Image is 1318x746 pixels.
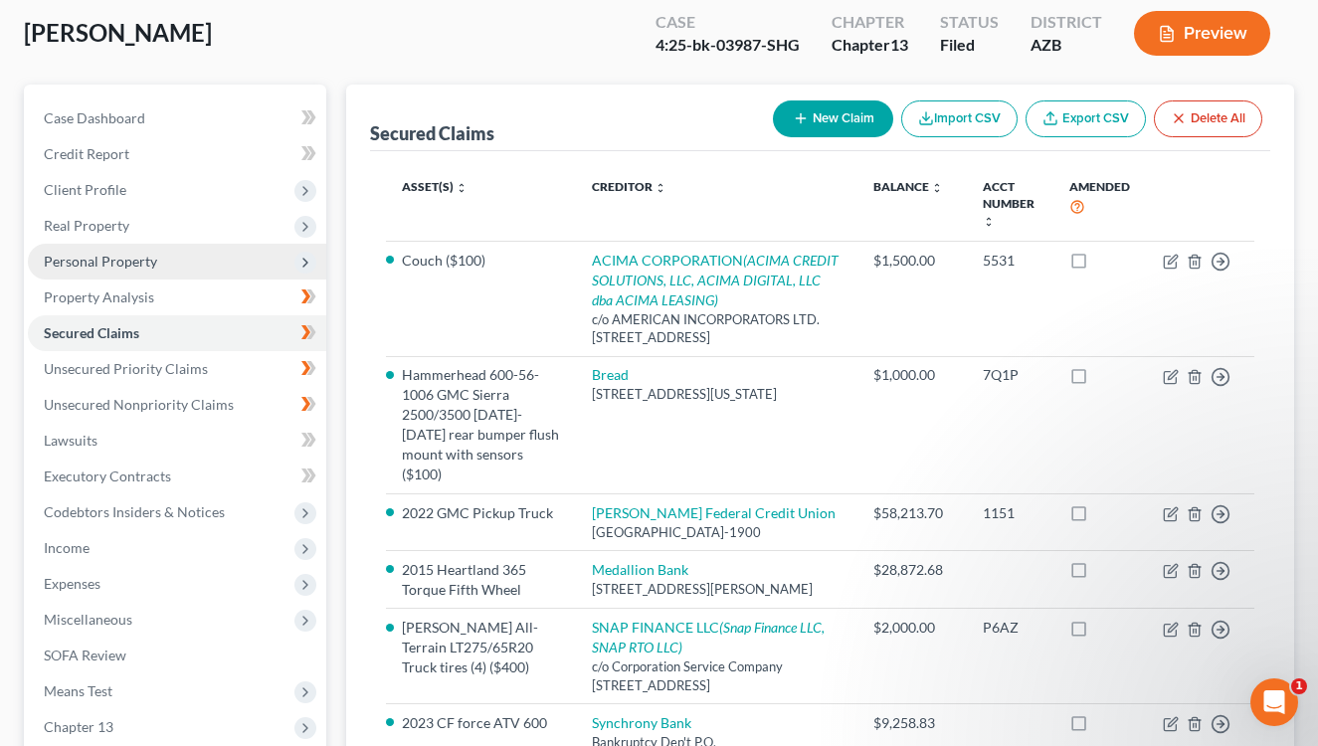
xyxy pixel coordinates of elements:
[873,503,951,523] div: $58,213.70
[873,618,951,638] div: $2,000.00
[655,182,666,194] i: unfold_more
[370,121,494,145] div: Secured Claims
[890,35,908,54] span: 13
[44,288,154,305] span: Property Analysis
[940,11,999,34] div: Status
[44,432,97,449] span: Lawsuits
[983,365,1037,385] div: 7Q1P
[592,252,839,308] i: (ACIMA CREDIT SOLUTIONS, LLC, ACIMA DIGITAL, LLC dba ACIMA LEASING)
[44,324,139,341] span: Secured Claims
[592,179,666,194] a: Creditor unfold_more
[28,638,326,673] a: SOFA Review
[592,366,629,383] a: Bread
[44,396,234,413] span: Unsecured Nonpriority Claims
[983,618,1037,638] div: P6AZ
[402,503,560,523] li: 2022 GMC Pickup Truck
[832,34,908,57] div: Chapter
[456,182,468,194] i: unfold_more
[402,618,560,677] li: [PERSON_NAME] All-Terrain LT275/65R20 Truck tires (4) ($400)
[1250,678,1298,726] iframe: Intercom live chat
[28,100,326,136] a: Case Dashboard
[873,560,951,580] div: $28,872.68
[28,315,326,351] a: Secured Claims
[44,647,126,663] span: SOFA Review
[940,34,999,57] div: Filed
[832,11,908,34] div: Chapter
[44,467,171,484] span: Executory Contracts
[592,310,842,347] div: c/o AMERICAN INCORPORATORS LTD. [STREET_ADDRESS]
[592,252,839,308] a: ACIMA CORPORATION(ACIMA CREDIT SOLUTIONS, LLC, ACIMA DIGITAL, LLC dba ACIMA LEASING)
[28,387,326,423] a: Unsecured Nonpriority Claims
[1154,100,1262,137] button: Delete All
[773,100,893,137] button: New Claim
[592,561,688,578] a: Medallion Bank
[44,145,129,162] span: Credit Report
[44,217,129,234] span: Real Property
[983,251,1037,271] div: 5531
[873,713,951,733] div: $9,258.83
[931,182,943,194] i: unfold_more
[44,109,145,126] span: Case Dashboard
[901,100,1018,137] button: Import CSV
[44,360,208,377] span: Unsecured Priority Claims
[28,351,326,387] a: Unsecured Priority Claims
[44,718,113,735] span: Chapter 13
[1031,34,1102,57] div: AZB
[402,251,560,271] li: Couch ($100)
[656,11,800,34] div: Case
[402,365,560,484] li: Hammerhead 600-56-1006 GMC Sierra 2500/3500 [DATE]-[DATE] rear bumper flush mount with sensors ($...
[873,179,943,194] a: Balance unfold_more
[592,523,842,542] div: [GEOGRAPHIC_DATA]-1900
[873,251,951,271] div: $1,500.00
[983,179,1035,228] a: Acct Number unfold_more
[28,136,326,172] a: Credit Report
[1291,678,1307,694] span: 1
[1134,11,1270,56] button: Preview
[24,18,212,47] span: [PERSON_NAME]
[873,365,951,385] div: $1,000.00
[402,713,560,733] li: 2023 CF force ATV 600
[1053,167,1147,242] th: Amended
[44,575,100,592] span: Expenses
[1031,11,1102,34] div: District
[44,682,112,699] span: Means Test
[44,181,126,198] span: Client Profile
[28,280,326,315] a: Property Analysis
[983,216,995,228] i: unfold_more
[44,253,157,270] span: Personal Property
[1026,100,1146,137] a: Export CSV
[44,503,225,520] span: Codebtors Insiders & Notices
[44,611,132,628] span: Miscellaneous
[656,34,800,57] div: 4:25-bk-03987-SHG
[402,560,560,600] li: 2015 Heartland 365 Torque Fifth Wheel
[592,385,842,404] div: [STREET_ADDRESS][US_STATE]
[983,503,1037,523] div: 1151
[402,179,468,194] a: Asset(s) unfold_more
[44,539,90,556] span: Income
[592,714,691,731] a: Synchrony Bank
[592,619,825,655] a: SNAP FINANCE LLC(Snap Finance LLC, SNAP RTO LLC)
[592,657,842,694] div: c/o Corporation Service Company [STREET_ADDRESS]
[28,423,326,459] a: Lawsuits
[28,459,326,494] a: Executory Contracts
[592,504,836,521] a: [PERSON_NAME] Federal Credit Union
[592,580,842,599] div: [STREET_ADDRESS][PERSON_NAME]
